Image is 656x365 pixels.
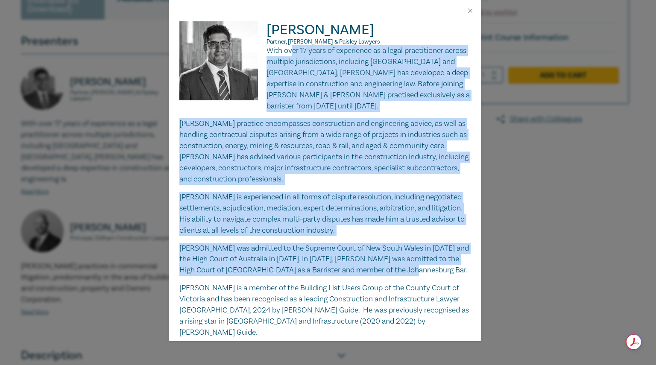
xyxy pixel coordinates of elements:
p: [PERSON_NAME] is experienced in all forms of dispute resolution, including negotiated settlements... [179,192,471,236]
h2: [PERSON_NAME] [179,21,471,45]
button: Close [466,7,474,15]
p: [PERSON_NAME] is a member of the Building List Users Group of the County Court of Victoria and ha... [179,283,471,338]
span: Partner, [PERSON_NAME] & Paisley Lawyers [266,38,380,46]
p: [PERSON_NAME] practice encompasses construction and engineering advice, as well as handling contr... [179,118,471,184]
p: [PERSON_NAME] was admitted to the Supreme Court of New South Wales in [DATE] and the High Court o... [179,243,471,276]
img: Kerry Ioulianou [179,21,267,109]
p: With over 17 years of experience as a legal practitioner across multiple jurisdictions, including... [179,45,471,111]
